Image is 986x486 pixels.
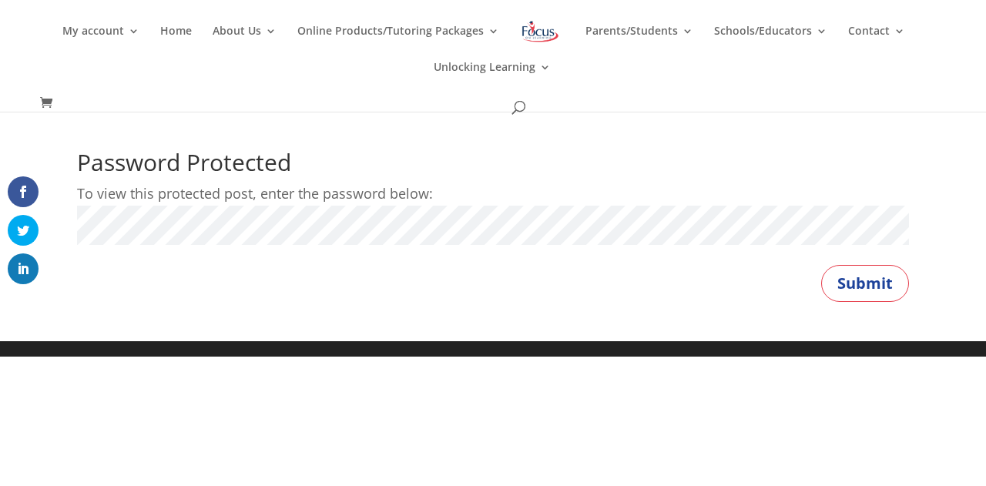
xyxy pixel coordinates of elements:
[714,25,827,62] a: Schools/Educators
[434,62,551,98] a: Unlocking Learning
[77,182,909,206] p: To view this protected post, enter the password below:
[821,265,909,302] button: Submit
[77,151,909,182] h1: Password Protected
[520,18,560,45] img: Focus on Learning
[297,25,499,62] a: Online Products/Tutoring Packages
[585,25,693,62] a: Parents/Students
[848,25,905,62] a: Contact
[62,25,139,62] a: My account
[213,25,277,62] a: About Us
[160,25,192,62] a: Home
